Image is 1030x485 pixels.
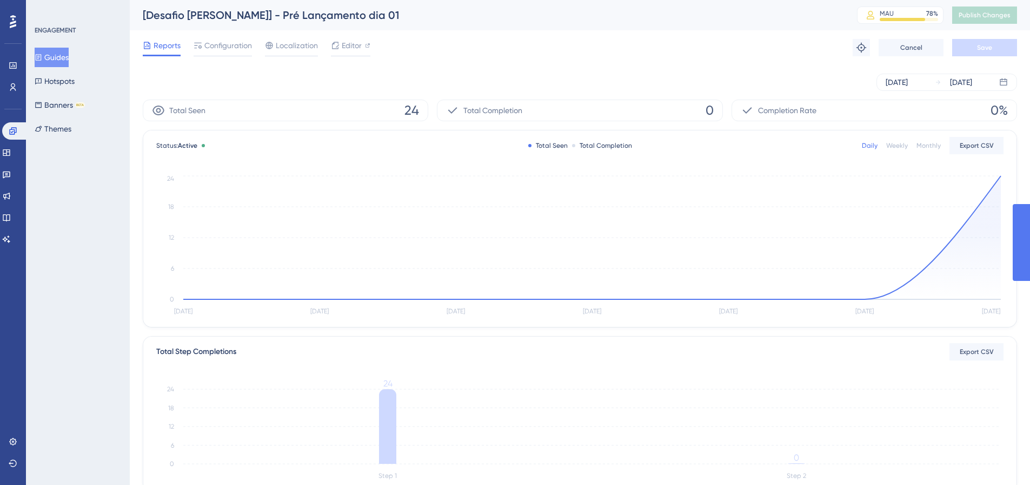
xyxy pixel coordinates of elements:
span: Export CSV [960,141,994,150]
button: Export CSV [949,343,1004,361]
tspan: Step 1 [378,472,397,480]
tspan: 24 [167,385,174,393]
div: ENGAGEMENT [35,26,76,35]
div: Total Completion [572,141,632,150]
button: Publish Changes [952,6,1017,24]
span: Reports [154,39,181,52]
span: Localization [276,39,318,52]
div: [DATE] [950,76,972,89]
tspan: 0 [794,453,799,463]
span: Save [977,43,992,52]
tspan: 24 [167,175,174,182]
span: Total Completion [463,104,522,117]
tspan: 6 [171,442,174,449]
div: [DATE] [886,76,908,89]
div: 78 % [926,9,938,18]
tspan: 12 [169,423,174,430]
span: 24 [404,102,419,119]
span: 0% [991,102,1008,119]
tspan: 12 [169,234,174,241]
div: Monthly [916,141,941,150]
tspan: 0 [170,460,174,468]
button: Hotspots [35,71,75,91]
tspan: 18 [168,203,174,211]
div: Total Step Completions [156,345,236,358]
tspan: 18 [168,404,174,412]
span: Active [178,142,197,149]
div: Weekly [886,141,908,150]
tspan: 0 [170,296,174,303]
tspan: [DATE] [583,307,601,315]
span: Configuration [204,39,252,52]
div: BETA [75,102,85,108]
span: Cancel [900,43,922,52]
tspan: Step 2 [787,472,806,480]
button: Cancel [879,39,943,56]
button: Guides [35,48,69,67]
tspan: [DATE] [719,307,737,315]
span: Status: [156,141,197,150]
span: Export CSV [960,348,994,356]
span: Completion Rate [758,104,816,117]
span: Publish Changes [959,11,1011,19]
button: Export CSV [949,137,1004,154]
tspan: 24 [383,378,393,389]
span: Editor [342,39,362,52]
span: 0 [706,102,714,119]
tspan: 6 [171,265,174,272]
div: MAU [880,9,894,18]
tspan: [DATE] [174,307,192,315]
div: Daily [862,141,878,150]
div: [Desafio [PERSON_NAME]] - Pré Lançamento dia 01 [143,8,830,23]
tspan: [DATE] [310,307,329,315]
tspan: [DATE] [447,307,465,315]
iframe: UserGuiding AI Assistant Launcher [985,442,1017,475]
span: Total Seen [169,104,205,117]
tspan: [DATE] [855,307,874,315]
button: BannersBETA [35,95,85,115]
div: Total Seen [528,141,568,150]
tspan: [DATE] [982,307,1000,315]
button: Save [952,39,1017,56]
button: Themes [35,119,71,139]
